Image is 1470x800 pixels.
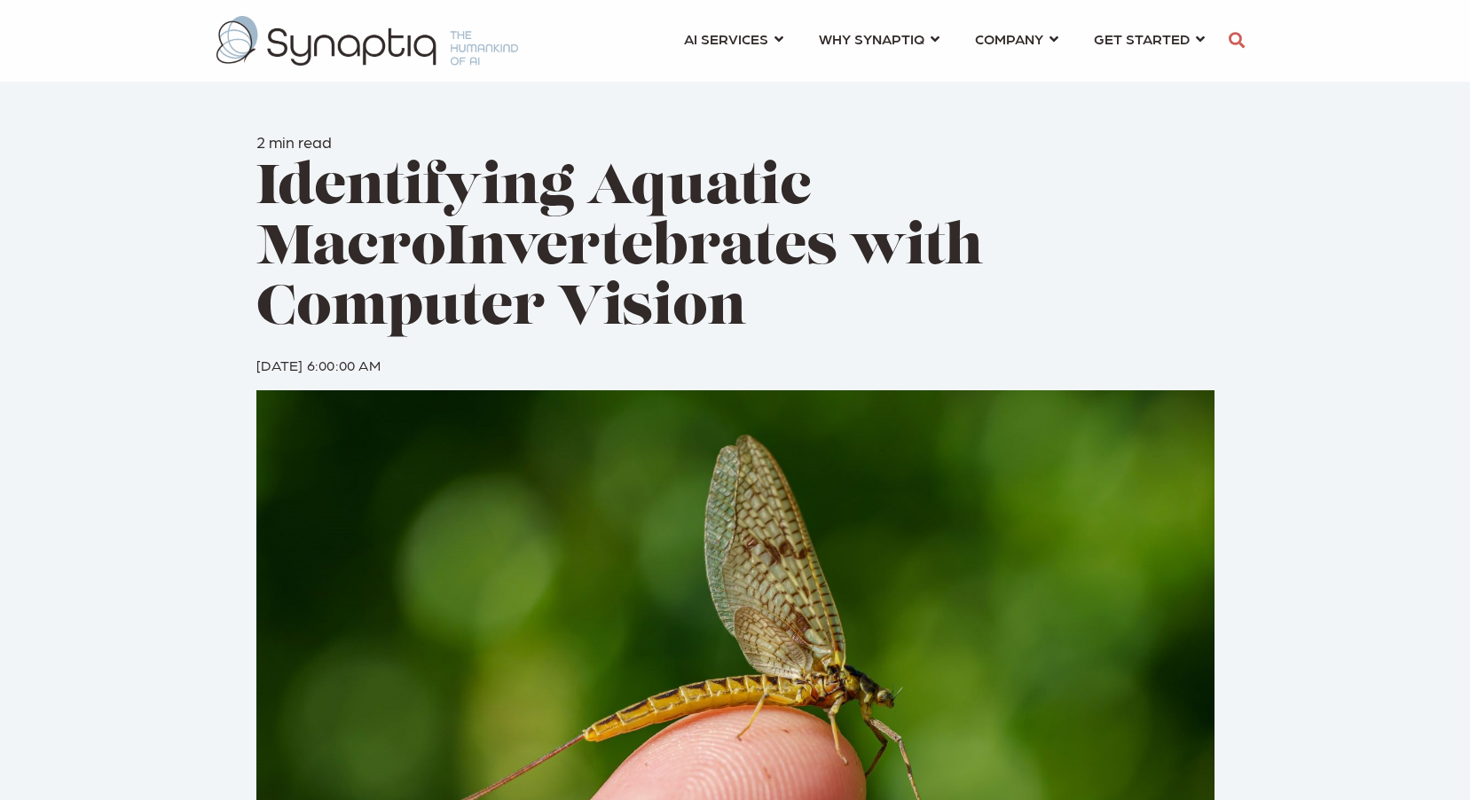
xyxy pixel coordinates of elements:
span: Identifying Aquatic MacroInvertebrates with Computer Vision [256,161,983,338]
h6: 2 min read [256,132,1215,152]
a: WHY SYNAPTIQ [819,22,939,55]
a: GET STARTED [1094,22,1205,55]
img: synaptiq logo-2 [216,16,518,66]
span: GET STARTED [1094,27,1190,51]
span: WHY SYNAPTIQ [819,27,924,51]
a: COMPANY [975,22,1058,55]
span: [DATE] 6:00:00 AM [256,356,381,373]
span: AI SERVICES [684,27,768,51]
a: AI SERVICES [684,22,783,55]
nav: menu [666,9,1222,73]
span: COMPANY [975,27,1043,51]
